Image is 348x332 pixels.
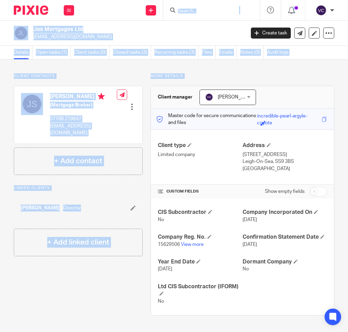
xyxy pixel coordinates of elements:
img: svg%3E [21,93,43,115]
img: svg%3E [14,26,28,40]
a: Details [14,46,32,59]
h4: CIS Subcontractor [158,209,242,216]
h4: Client type [158,142,242,149]
a: Open tasks (1) [36,46,71,59]
h4: Confirmation Statement Date [243,234,327,241]
a: View more [181,242,204,247]
a: Emails [219,46,237,59]
a: Audit logs [267,46,292,59]
p: More details [151,73,334,79]
span: No [158,299,164,304]
h4: Address [243,142,327,149]
h4: [PERSON_NAME] [50,93,117,102]
a: Notes (0) [240,46,264,59]
h4: Company Reg. No. [158,234,242,241]
p: Client contacts [14,73,143,79]
h4: Company Incorporated On [243,209,327,216]
p: Leigh-On-Sea, SS9 3BS [243,158,327,165]
img: svg%3E [316,5,327,16]
p: Linked clients [14,185,143,191]
p: [EMAIL_ADDRESS][DOMAIN_NAME] [50,123,117,137]
a: Recurring tasks (3) [154,46,198,59]
div: incredible-pearl-argyle-coyote [257,113,320,121]
p: [STREET_ADDRESS] [243,151,327,158]
h2: Jes Mortgages Ltd [33,26,199,33]
span: [PERSON_NAME] [218,95,256,100]
p: Master code for secure communications and files [156,112,257,126]
span: No [243,267,249,271]
a: Files [202,46,216,59]
p: Limited company [158,151,242,158]
h4: Year End Date [158,258,242,266]
h4: + Add contact [54,156,102,166]
h4: CUSTOM FIELDS [158,189,242,194]
a: Closed tasks (3) [113,46,151,59]
p: [EMAIL_ADDRESS][DOMAIN_NAME] [33,33,240,40]
span: [DATE] [243,242,257,247]
a: Create task [251,28,291,39]
span: [DATE] [243,217,257,222]
img: svg%3E [205,93,213,101]
label: Show empty fields [265,188,305,195]
h5: (Mortgage Broker) [50,102,117,108]
input: Search [177,8,239,14]
img: Pixie [14,6,48,15]
h4: + Add linked client [47,237,109,248]
span: 15629506 [158,242,180,247]
p: 07788 219647 [50,115,117,122]
span: Director [63,205,81,211]
a: Client tasks (0) [74,46,110,59]
h4: Dormant Company [243,258,327,266]
i: Primary [98,93,105,100]
h3: Client manager [158,94,193,101]
span: No [158,217,164,222]
h4: Ltd CIS Subcontractor (IFORM) [158,283,242,298]
p: [GEOGRAPHIC_DATA] [243,165,327,172]
a: [PERSON_NAME] [21,205,60,211]
span: [DATE] [158,267,172,271]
